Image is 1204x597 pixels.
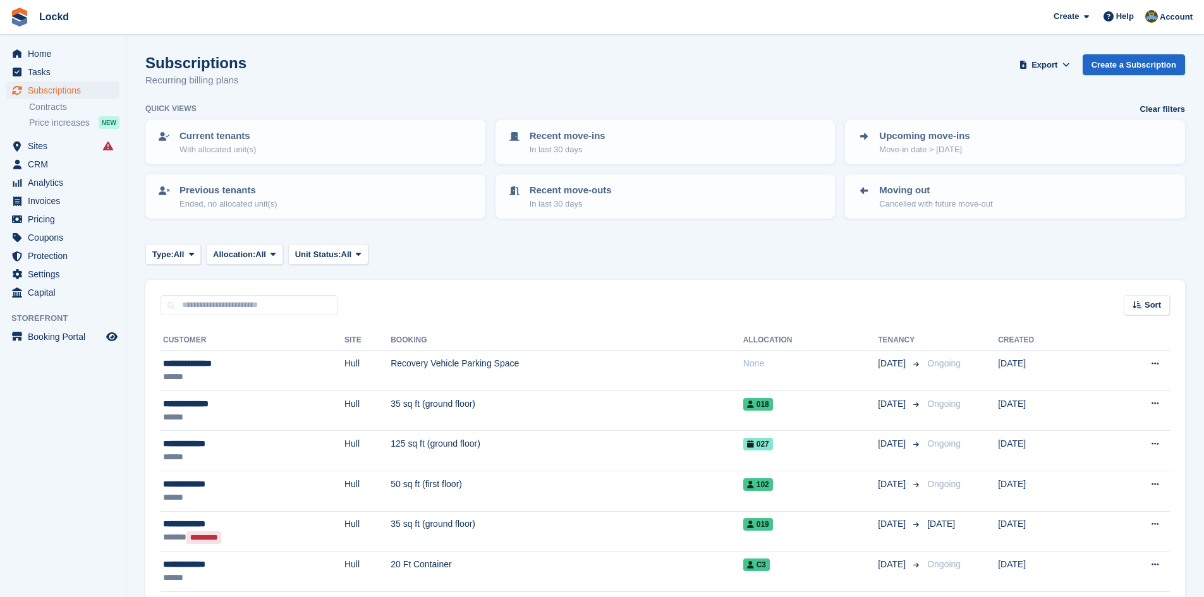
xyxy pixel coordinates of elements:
span: Allocation: [213,248,255,261]
td: Hull [344,471,391,511]
span: Analytics [28,174,104,191]
th: Site [344,330,391,351]
span: [DATE] [878,558,908,571]
td: Hull [344,351,391,391]
span: 019 [743,518,773,531]
p: Ended, no allocated unit(s) [179,198,277,210]
a: Clear filters [1140,103,1185,116]
a: menu [6,192,119,210]
span: Storefront [11,312,126,325]
p: In last 30 days [530,143,605,156]
span: Invoices [28,192,104,210]
span: 102 [743,478,773,491]
td: [DATE] [998,511,1097,552]
th: Allocation [743,330,878,351]
a: Lockd [34,6,74,27]
span: Capital [28,284,104,301]
a: menu [6,265,119,283]
span: CRM [28,155,104,173]
p: With allocated unit(s) [179,143,256,156]
span: Coupons [28,229,104,246]
a: menu [6,210,119,228]
span: [DATE] [878,437,908,450]
td: 125 sq ft (ground floor) [391,431,743,471]
td: [DATE] [998,390,1097,431]
span: Ongoing [927,438,961,449]
span: [DATE] [878,517,908,531]
span: Settings [28,265,104,283]
span: C3 [743,558,770,571]
span: Sort [1145,299,1161,311]
div: NEW [99,116,119,129]
th: Tenancy [878,330,922,351]
span: Subscriptions [28,81,104,99]
a: menu [6,328,119,346]
span: Unit Status: [295,248,341,261]
span: Ongoing [927,358,961,368]
span: 018 [743,398,773,411]
td: [DATE] [998,552,1097,592]
span: All [174,248,185,261]
a: menu [6,63,119,81]
span: Type: [152,248,174,261]
p: Recent move-outs [530,183,612,198]
p: Upcoming move-ins [879,129,970,143]
p: Recurring billing plans [145,73,246,88]
th: Created [998,330,1097,351]
span: Pricing [28,210,104,228]
a: Preview store [104,329,119,344]
p: Cancelled with future move-out [879,198,992,210]
button: Allocation: All [206,244,283,265]
span: [DATE] [927,519,955,529]
span: Ongoing [927,559,961,569]
span: Help [1116,10,1134,23]
span: Home [28,45,104,63]
td: [DATE] [998,351,1097,391]
a: menu [6,45,119,63]
span: Ongoing [927,399,961,409]
span: [DATE] [878,478,908,491]
button: Export [1017,54,1073,75]
p: Move-in date > [DATE] [879,143,970,156]
a: menu [6,81,119,99]
td: [DATE] [998,431,1097,471]
td: Hull [344,552,391,592]
p: In last 30 days [530,198,612,210]
a: Recent move-ins In last 30 days [497,121,834,163]
a: menu [6,137,119,155]
button: Unit Status: All [288,244,368,265]
td: 50 sq ft (first floor) [391,471,743,511]
p: Previous tenants [179,183,277,198]
span: 027 [743,438,773,450]
span: Export [1031,59,1057,71]
a: menu [6,174,119,191]
span: Tasks [28,63,104,81]
img: Paul Budding [1145,10,1158,23]
img: stora-icon-8386f47178a22dfd0bd8f6a31ec36ba5ce8667c1dd55bd0f319d3a0aa187defe.svg [10,8,29,27]
span: Create [1054,10,1079,23]
th: Booking [391,330,743,351]
a: Upcoming move-ins Move-in date > [DATE] [846,121,1184,163]
span: Account [1160,11,1193,23]
span: Booking Portal [28,328,104,346]
td: [DATE] [998,471,1097,511]
span: [DATE] [878,357,908,370]
h1: Subscriptions [145,54,246,71]
td: 20 Ft Container [391,552,743,592]
a: menu [6,247,119,265]
td: Hull [344,390,391,431]
td: Hull [344,431,391,471]
a: menu [6,155,119,173]
i: Smart entry sync failures have occurred [103,141,113,151]
a: Create a Subscription [1083,54,1185,75]
span: Ongoing [927,479,961,489]
span: All [341,248,352,261]
a: Previous tenants Ended, no allocated unit(s) [147,176,484,217]
a: Current tenants With allocated unit(s) [147,121,484,163]
th: Customer [161,330,344,351]
td: Recovery Vehicle Parking Space [391,351,743,391]
span: [DATE] [878,397,908,411]
div: None [743,357,878,370]
a: Moving out Cancelled with future move-out [846,176,1184,217]
p: Current tenants [179,129,256,143]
